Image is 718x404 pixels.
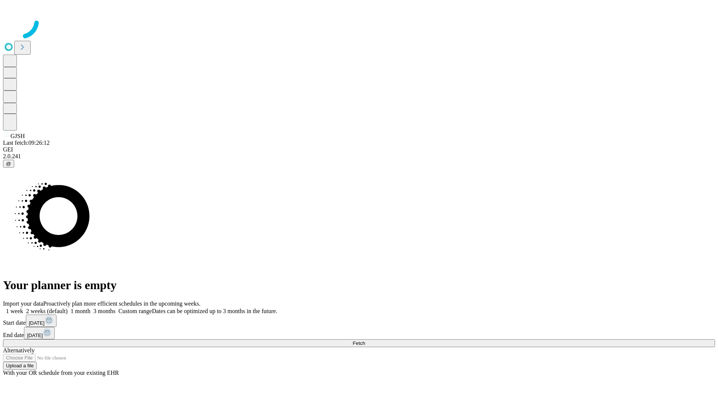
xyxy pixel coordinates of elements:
[3,153,715,160] div: 2.0.241
[3,339,715,347] button: Fetch
[27,333,43,338] span: [DATE]
[6,161,11,166] span: @
[3,362,37,370] button: Upload a file
[3,300,43,307] span: Import your data
[26,315,56,327] button: [DATE]
[3,327,715,339] div: End date
[26,308,68,314] span: 2 weeks (default)
[10,133,25,139] span: GJSH
[3,347,34,353] span: Alternatively
[93,308,116,314] span: 3 months
[24,327,55,339] button: [DATE]
[3,278,715,292] h1: Your planner is empty
[29,320,45,326] span: [DATE]
[71,308,90,314] span: 1 month
[119,308,152,314] span: Custom range
[3,146,715,153] div: GEI
[152,308,277,314] span: Dates can be optimized up to 3 months in the future.
[353,340,365,346] span: Fetch
[43,300,200,307] span: Proactively plan more efficient schedules in the upcoming weeks.
[6,308,23,314] span: 1 week
[3,370,119,376] span: With your OR schedule from your existing EHR
[3,315,715,327] div: Start date
[3,160,14,168] button: @
[3,140,50,146] span: Last fetch: 09:26:12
